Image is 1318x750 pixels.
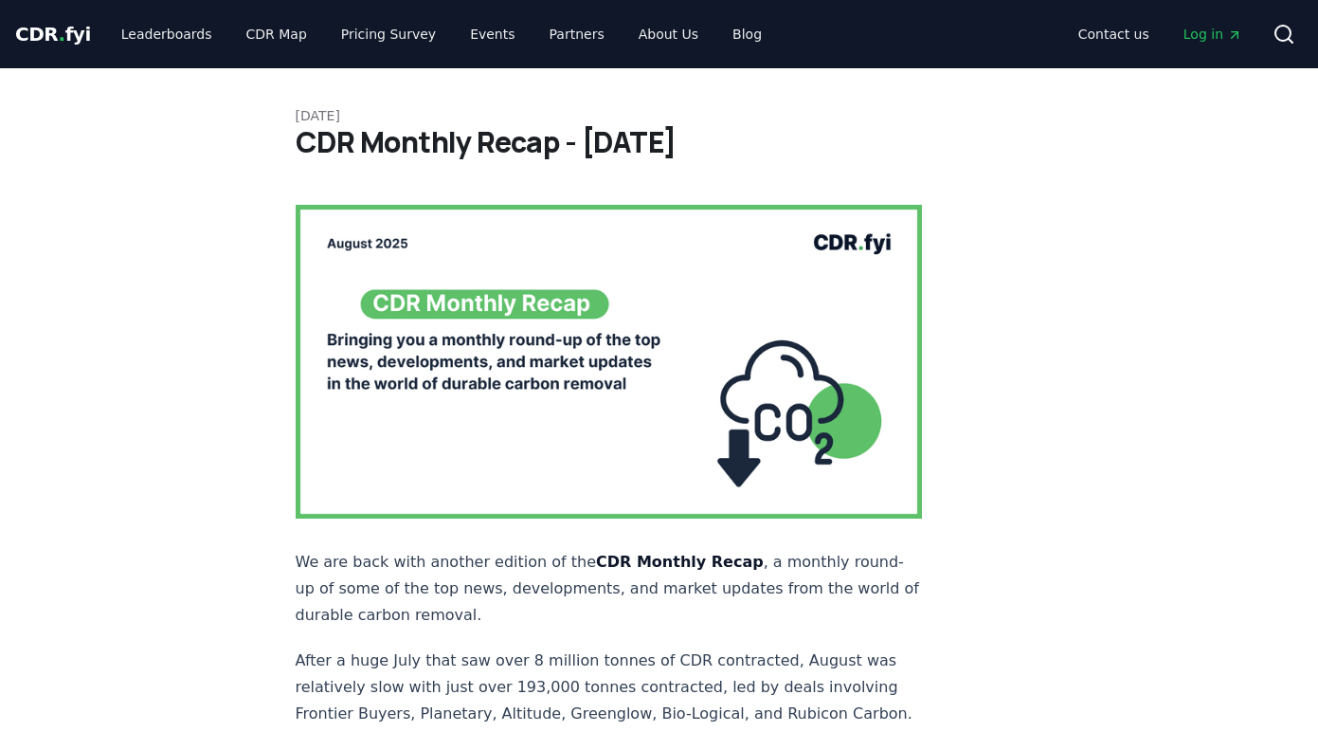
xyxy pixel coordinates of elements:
[231,17,322,51] a: CDR Map
[296,125,1023,159] h1: CDR Monthly Recap - [DATE]
[15,23,91,46] span: CDR fyi
[1063,17,1257,51] nav: Main
[296,648,923,727] p: After a huge July that saw over 8 million tonnes of CDR contracted, August was relatively slow wi...
[15,21,91,47] a: CDR.fyi
[1183,25,1242,44] span: Log in
[59,23,65,46] span: .
[296,205,923,519] img: blog post image
[455,17,530,51] a: Events
[1168,17,1257,51] a: Log in
[106,17,227,51] a: Leaderboards
[623,17,713,51] a: About Us
[1063,17,1165,51] a: Contact us
[534,17,620,51] a: Partners
[717,17,777,51] a: Blog
[296,549,923,629] p: We are back with another edition of the , a monthly round-up of some of the top news, development...
[106,17,777,51] nav: Main
[296,106,1023,125] p: [DATE]
[326,17,451,51] a: Pricing Survey
[596,553,764,571] strong: CDR Monthly Recap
